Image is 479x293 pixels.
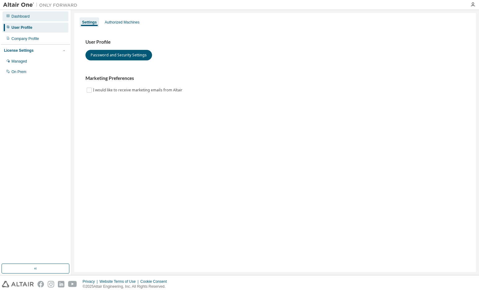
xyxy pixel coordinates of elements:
[99,279,140,284] div: Website Terms of Use
[11,69,26,74] div: On Prem
[11,25,32,30] div: User Profile
[85,50,152,60] button: Password and Security Settings
[85,39,465,45] h3: User Profile
[140,279,170,284] div: Cookie Consent
[3,2,81,8] img: Altair One
[58,281,64,287] img: linkedin.svg
[11,59,27,64] div: Managed
[68,281,77,287] img: youtube.svg
[11,36,39,41] div: Company Profile
[37,281,44,287] img: facebook.svg
[83,279,99,284] div: Privacy
[2,281,34,287] img: altair_logo.svg
[105,20,139,25] div: Authorized Machines
[11,14,30,19] div: Dashboard
[48,281,54,287] img: instagram.svg
[4,48,33,53] div: License Settings
[83,284,171,289] p: © 2025 Altair Engineering, Inc. All Rights Reserved.
[82,20,97,25] div: Settings
[85,75,465,81] h3: Marketing Preferences
[93,86,184,94] label: I would like to receive marketing emails from Altair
